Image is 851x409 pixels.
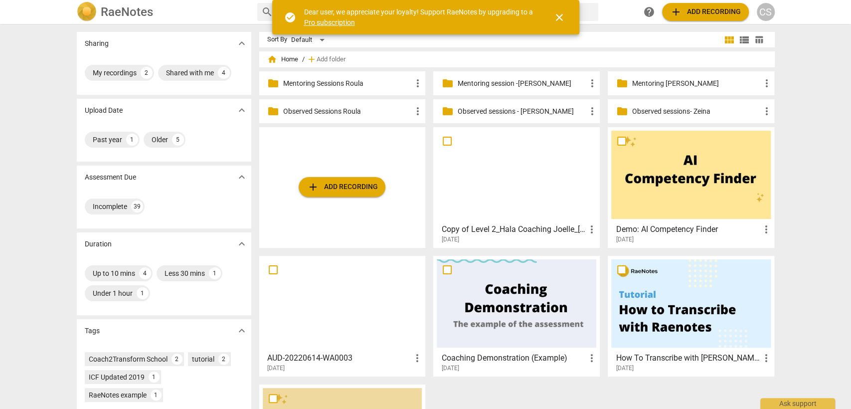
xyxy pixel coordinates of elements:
[616,223,760,235] h3: Demo: AI Competency Finder
[616,77,628,89] span: folder
[263,259,422,372] a: AUD-20220614-WA0003[DATE]
[307,54,317,64] span: add
[165,268,205,278] div: Less 30 mins
[234,103,249,118] button: Show more
[139,267,151,279] div: 4
[93,68,137,78] div: My recordings
[553,11,565,23] span: close
[723,34,735,46] span: view_module
[670,6,682,18] span: add
[441,223,585,235] h3: Copy of Level 2_Hala Coaching Joelle_23 May 2024
[616,235,633,244] span: [DATE]
[643,6,655,18] span: help
[234,236,249,251] button: Show more
[267,54,298,64] span: Home
[670,6,741,18] span: Add recording
[299,177,385,197] button: Upload
[152,135,168,145] div: Older
[754,35,764,44] span: table_chart
[441,105,453,117] span: folder
[89,354,168,364] div: Coach2Transform School
[307,181,377,193] span: Add recording
[267,364,285,373] span: [DATE]
[611,259,771,372] a: How To Transcribe with [PERSON_NAME][DATE]
[585,352,597,364] span: more_vert
[236,37,248,49] span: expand_more
[126,134,138,146] div: 1
[85,239,112,249] p: Duration
[192,354,214,364] div: tutorial
[662,3,749,21] button: Upload
[441,77,453,89] span: folder
[304,7,535,27] div: Dear user, we appreciate your loyalty! Support RaeNotes by upgrading to a
[304,18,355,26] a: Pro subscription
[760,352,772,364] span: more_vert
[267,352,411,364] h3: AUD-20220614-WA0003
[85,172,136,183] p: Assessment Due
[752,32,767,47] button: Table view
[93,268,135,278] div: Up to 10 mins
[267,77,279,89] span: folder
[218,67,230,79] div: 4
[149,372,160,383] div: 1
[632,78,760,89] p: Mentoring sessions Sandy
[757,3,775,21] button: CS
[171,354,182,365] div: 2
[547,5,571,29] button: Close
[93,135,122,145] div: Past year
[616,364,633,373] span: [DATE]
[760,77,772,89] span: more_vert
[738,34,750,46] span: view_list
[236,104,248,116] span: expand_more
[616,352,760,364] h3: How To Transcribe with RaeNotes
[85,326,100,336] p: Tags
[236,325,248,337] span: expand_more
[131,201,143,212] div: 39
[267,105,279,117] span: folder
[93,288,133,298] div: Under 1 hour
[437,259,596,372] a: Coaching Demonstration (Example)[DATE]
[760,223,772,235] span: more_vert
[585,223,597,235] span: more_vert
[760,105,772,117] span: more_vert
[234,323,249,338] button: Show more
[441,364,459,373] span: [DATE]
[283,78,412,89] p: Mentoring Sessions Roula
[586,77,598,89] span: more_vert
[209,267,221,279] div: 1
[101,5,153,19] h2: RaeNotes
[616,105,628,117] span: folder
[141,67,153,79] div: 2
[307,181,319,193] span: add
[317,56,345,63] span: Add folder
[234,170,249,185] button: Show more
[85,38,109,49] p: Sharing
[284,11,296,23] span: check_circle
[261,6,273,18] span: search
[89,390,147,400] div: RaeNotes example
[441,352,585,364] h3: Coaching Demonstration (Example)
[291,32,328,48] div: Default
[89,372,145,382] div: ICF Updated 2019
[236,238,248,250] span: expand_more
[441,235,459,244] span: [DATE]
[77,2,97,22] img: Logo
[283,106,412,117] p: Observed Sessions Roula
[267,54,277,64] span: home
[611,131,771,243] a: Demo: AI Competency Finder[DATE]
[166,68,214,78] div: Shared with me
[302,56,305,63] span: /
[457,106,586,117] p: Observed sessions - Sandy
[93,202,127,211] div: Incomplete
[137,287,149,299] div: 1
[722,32,737,47] button: Tile view
[640,3,658,21] a: Help
[172,134,184,146] div: 5
[632,106,760,117] p: Observed sessions- Zeina
[267,36,287,43] div: Sort By
[437,131,596,243] a: Copy of Level 2_Hala Coaching Joelle_[DATE][DATE]
[411,352,423,364] span: more_vert
[586,105,598,117] span: more_vert
[234,36,249,51] button: Show more
[85,105,123,116] p: Upload Date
